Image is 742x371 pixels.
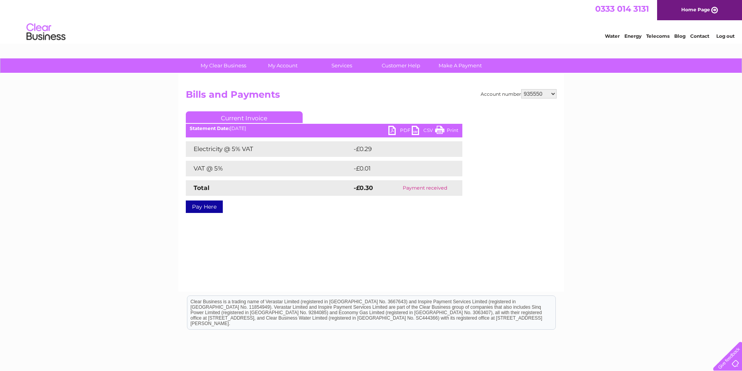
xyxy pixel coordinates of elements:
[481,89,557,98] div: Account number
[191,58,256,73] a: My Clear Business
[412,126,435,137] a: CSV
[186,126,462,131] div: [DATE]
[190,125,230,131] b: Statement Date:
[352,141,446,157] td: -£0.29
[428,58,492,73] a: Make A Payment
[624,33,642,39] a: Energy
[595,4,649,14] a: 0333 014 3131
[26,20,66,44] img: logo.png
[186,200,223,213] a: Pay Here
[388,126,412,137] a: PDF
[186,141,352,157] td: Electricity @ 5% VAT
[388,180,462,196] td: Payment received
[250,58,315,73] a: My Account
[186,89,557,104] h2: Bills and Payments
[674,33,686,39] a: Blog
[352,161,445,176] td: -£0.01
[187,4,555,38] div: Clear Business is a trading name of Verastar Limited (registered in [GEOGRAPHIC_DATA] No. 3667643...
[310,58,374,73] a: Services
[186,111,303,123] a: Current Invoice
[194,184,210,192] strong: Total
[646,33,670,39] a: Telecoms
[354,184,373,192] strong: -£0.30
[435,126,458,137] a: Print
[369,58,433,73] a: Customer Help
[605,33,620,39] a: Water
[690,33,709,39] a: Contact
[716,33,735,39] a: Log out
[186,161,352,176] td: VAT @ 5%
